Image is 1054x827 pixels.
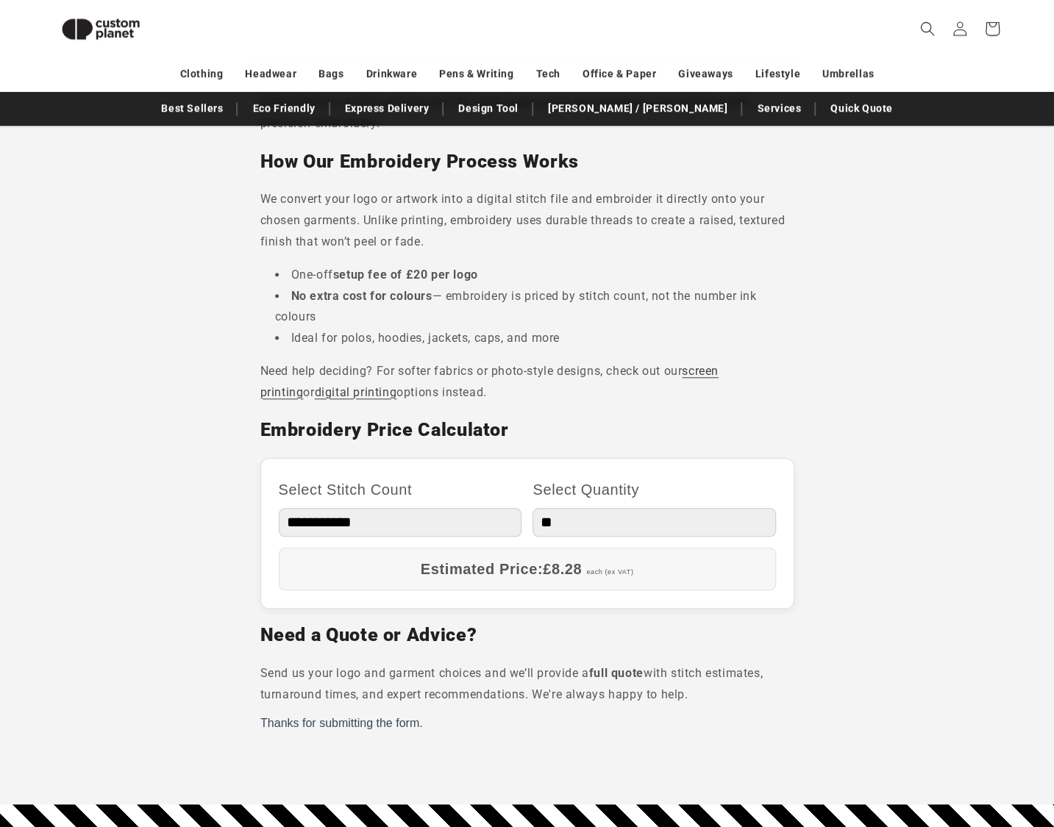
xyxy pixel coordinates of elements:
[541,96,735,121] a: [PERSON_NAME] / [PERSON_NAME]
[245,96,322,121] a: Eco Friendly
[911,12,944,45] summary: Search
[366,61,417,87] a: Drinkware
[279,476,522,503] label: Select Stitch Count
[822,61,874,87] a: Umbrellas
[586,568,633,576] span: each (ex VAT)
[755,61,800,87] a: Lifestyle
[535,61,560,87] a: Tech
[260,150,794,173] h2: How Our Embroidery Process Works
[533,476,776,503] label: Select Quantity
[180,61,224,87] a: Clothing
[275,328,794,349] li: Ideal for polos, hoodies, jackets, caps, and more
[260,623,794,647] h2: Need a Quote or Advice?
[291,289,432,303] strong: No extra cost for colours
[245,61,296,87] a: Headwear
[260,418,794,442] h2: Embroidery Price Calculator
[315,385,397,399] a: digital printing
[543,561,582,577] span: £8.28
[451,96,526,121] a: Design Tool
[279,548,776,590] div: Estimated Price:
[318,61,343,87] a: Bags
[583,61,656,87] a: Office & Paper
[808,668,1054,827] iframe: Chat Widget
[154,96,230,121] a: Best Sellers
[260,361,794,404] p: Need help deciding? For softer fabrics or photo-style designs, check out our or options instead.
[749,96,808,121] a: Services
[275,286,794,329] li: — embroidery is priced by stitch count, not the number ink colours
[589,666,644,680] strong: full quote
[49,6,152,52] img: Custom Planet
[260,189,794,252] p: We convert your logo or artwork into a digital stitch file and embroider it directly onto your ch...
[260,717,794,731] iframe: To enrich screen reader interactions, please activate Accessibility in Grammarly extension settings
[678,61,733,87] a: Giveaways
[260,663,794,706] p: Send us your logo and garment choices and we’ll provide a with stitch estimates, turnaround times...
[338,96,437,121] a: Express Delivery
[275,265,794,286] li: One-off
[439,61,513,87] a: Pens & Writing
[823,96,900,121] a: Quick Quote
[333,268,478,282] strong: setup fee of £20 per logo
